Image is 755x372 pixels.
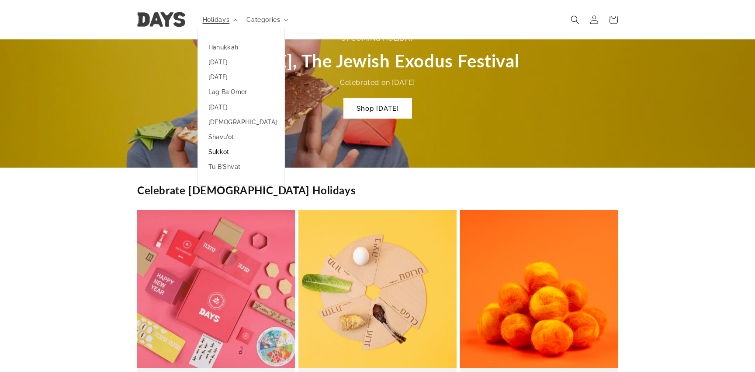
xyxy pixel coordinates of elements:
span: Celebrated on [DATE] [340,78,415,87]
a: Tu B'Shvat [198,160,284,175]
a: [DATE] [198,100,284,115]
a: [DATE] [198,55,284,70]
a: Shop [DATE] [343,98,412,119]
summary: Categories [241,11,292,29]
a: Lag Ba'Omer [198,85,284,100]
h2: Celebrate [DEMOGRAPHIC_DATA] Holidays [137,183,356,197]
summary: Holidays [197,11,242,29]
a: Sukkot [198,144,284,159]
a: [DATE] [198,70,284,84]
span: [DATE], The Jewish Exodus Festival [236,50,519,71]
a: Shavu'ot [198,130,284,144]
summary: Search [565,10,585,29]
img: Days United [137,12,185,28]
a: [DEMOGRAPHIC_DATA] [198,115,284,130]
span: Holidays [203,16,230,24]
span: Categories [246,16,280,24]
a: Hanukkah [198,40,284,55]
